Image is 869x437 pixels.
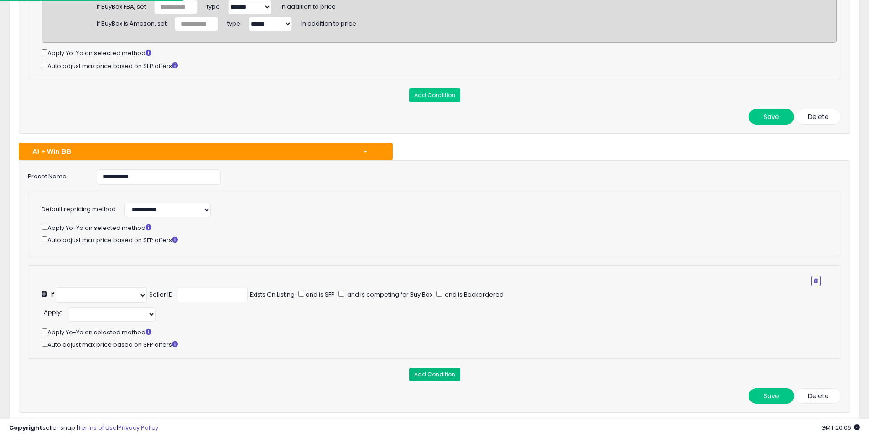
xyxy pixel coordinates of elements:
i: Remove Condition [814,278,818,284]
a: Terms of Use [78,423,117,432]
div: Apply Yo-Yo on selected method [42,222,821,233]
div: Exists On Listing [250,291,295,299]
span: and is Backordered [443,290,504,299]
button: Delete [796,109,841,125]
div: Apply Yo-Yo on selected method [42,47,837,58]
span: type [227,16,240,28]
div: Auto adjust max price based on SFP offers [42,234,821,245]
div: AI + Win BB [26,146,356,156]
div: Auto adjust max price based on SFP offers [42,339,837,349]
button: AI + Win BB [19,143,393,160]
button: Add Condition [409,368,460,381]
div: Auto adjust max price based on SFP offers [42,60,837,71]
label: Preset Name [21,169,90,181]
div: If BuyBox is Amazon, set [97,16,167,28]
span: Apply [44,308,61,317]
button: Delete [796,388,841,404]
div: : [44,305,62,317]
strong: Copyright [9,423,42,432]
div: seller snap | | [9,424,158,432]
button: Add Condition [409,88,460,102]
span: 2025-08-13 20:06 GMT [821,423,860,432]
span: In addition to price [301,16,356,28]
div: Seller ID [149,291,173,299]
button: Save [749,109,794,125]
span: and is competing for Buy Box [346,290,432,299]
div: Apply Yo-Yo on selected method [42,327,837,337]
a: Privacy Policy [118,423,158,432]
button: Save [749,388,794,404]
span: and is SFP [304,290,335,299]
label: Default repricing method: [42,205,117,214]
